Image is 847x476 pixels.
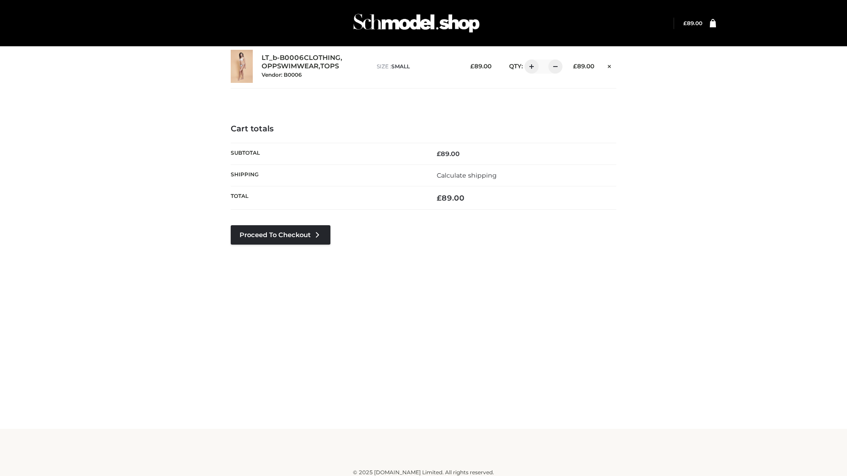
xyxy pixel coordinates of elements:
[437,193,465,202] bdi: 89.00
[262,54,368,78] div: , ,
[231,164,423,186] th: Shipping
[304,54,341,62] a: CLOTHING
[437,193,442,202] span: £
[262,71,302,78] small: Vendor: B0006
[262,54,304,62] a: LT_b-B0006
[231,225,330,245] a: Proceed to Checkout
[231,50,253,83] img: LT_b-B0006 - SMALL
[573,63,594,70] bdi: 89.00
[377,63,457,71] p: size :
[391,63,410,70] span: SMALL
[573,63,577,70] span: £
[231,186,423,210] th: Total
[437,171,497,179] a: Calculate shipping
[470,63,491,70] bdi: 89.00
[683,20,687,26] span: £
[683,20,702,26] a: £89.00
[603,59,616,71] a: Remove this item
[320,62,339,71] a: TOPS
[231,124,616,134] h4: Cart totals
[683,20,702,26] bdi: 89.00
[231,143,423,164] th: Subtotal
[437,150,441,158] span: £
[350,6,483,41] img: Schmodel Admin 964
[470,63,474,70] span: £
[500,59,559,74] div: QTY:
[437,150,460,158] bdi: 89.00
[262,62,319,71] a: OPPSWIMWEAR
